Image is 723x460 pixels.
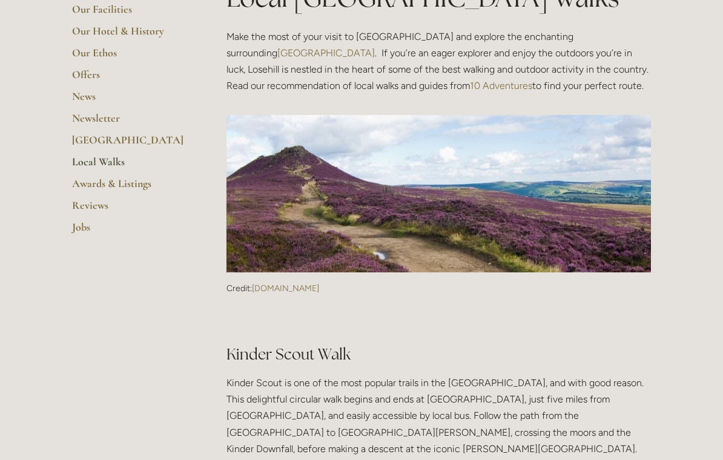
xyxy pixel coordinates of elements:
a: [GEOGRAPHIC_DATA] [277,47,375,59]
img: Credit: 10adventures.com [226,115,651,272]
h2: Kinder Scout Walk [226,323,651,365]
a: Reviews [72,199,188,220]
a: Local Walks [72,155,188,177]
a: Offers [72,68,188,90]
a: Our Ethos [72,46,188,68]
a: Our Hotel & History [72,24,188,46]
a: Newsletter [72,111,188,133]
a: 10 Adventures [470,80,532,91]
a: Jobs [72,220,188,242]
a: News [72,90,188,111]
a: [DOMAIN_NAME] [252,283,319,294]
p: Make the most of your visit to [GEOGRAPHIC_DATA] and explore the enchanting surrounding . If you’... [226,28,651,94]
a: Our Facilities [72,2,188,24]
a: [GEOGRAPHIC_DATA] [72,133,188,155]
a: Awards & Listings [72,177,188,199]
p: Credit: [226,283,651,294]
